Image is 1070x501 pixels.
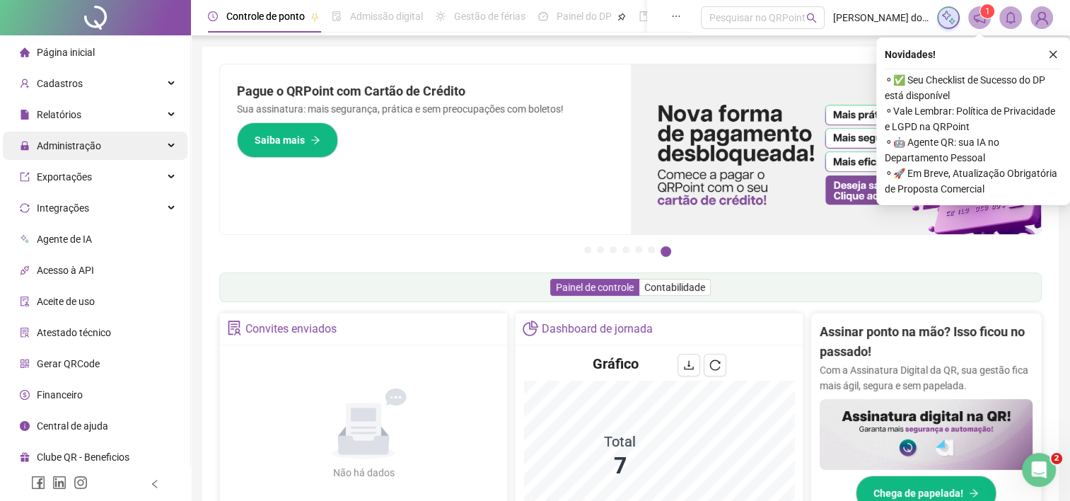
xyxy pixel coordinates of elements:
[37,140,101,151] span: Administração
[227,321,242,335] span: solution
[597,246,604,253] button: 2
[593,354,639,374] h4: Gráfico
[454,11,525,22] span: Gestão de férias
[941,10,956,25] img: sparkle-icon.fc2bf0ac1784a2077858766a79e2daf3.svg
[37,47,95,58] span: Página inicial
[1022,453,1056,487] iframe: Intercom live chat
[617,13,626,21] span: pushpin
[885,103,1062,134] span: ⚬ Vale Lembrar: Política de Privacidade e LGPD na QRPoint
[37,296,95,307] span: Aceite de uso
[661,246,671,257] button: 7
[610,246,617,253] button: 3
[37,451,129,463] span: Clube QR - Beneficios
[226,11,305,22] span: Controle de ponto
[820,399,1033,470] img: banner%2F02c71560-61a6-44d4-94b9-c8ab97240462.png
[644,282,705,293] span: Contabilidade
[150,479,160,489] span: left
[1031,7,1052,28] img: 54701
[332,11,342,21] span: file-done
[833,10,929,25] span: [PERSON_NAME] do [PERSON_NAME]
[671,11,681,21] span: ellipsis
[20,172,30,182] span: export
[37,389,83,401] span: Financeiro
[436,11,446,21] span: sun
[873,485,963,501] span: Chega de papelada!
[245,317,337,341] div: Convites enviados
[237,81,614,101] h2: Pague o QRPoint com Cartão de Crédito
[20,79,30,88] span: user-add
[20,110,30,120] span: file
[37,358,100,369] span: Gerar QRCode
[820,362,1033,393] p: Com a Assinatura Digital da QR, sua gestão fica mais ágil, segura e sem papelada.
[639,11,649,21] span: book
[556,282,634,293] span: Painel de controle
[709,359,721,371] span: reload
[885,134,1062,166] span: ⚬ 🤖 Agente QR: sua IA no Departamento Pessoal
[31,476,45,490] span: facebook
[20,265,30,275] span: api
[584,246,591,253] button: 1
[310,13,319,21] span: pushpin
[973,11,986,24] span: notification
[557,11,612,22] span: Painel do DP
[74,476,88,490] span: instagram
[885,72,1062,103] span: ⚬ ✅ Seu Checklist de Sucesso do DP está disponível
[20,452,30,462] span: gift
[255,132,305,148] span: Saiba mais
[20,203,30,213] span: sync
[538,11,548,21] span: dashboard
[237,101,614,117] p: Sua assinatura: mais segurança, prática e sem preocupações com boletos!
[298,465,429,480] div: Não há dados
[885,47,936,62] span: Novidades !
[683,359,694,371] span: download
[37,78,83,89] span: Cadastros
[37,234,92,245] span: Agente de IA
[648,246,655,253] button: 6
[20,328,30,338] span: solution
[37,327,111,338] span: Atestado técnico
[542,317,653,341] div: Dashboard de jornada
[980,4,994,18] sup: 1
[20,390,30,400] span: dollar
[20,141,30,151] span: lock
[820,322,1033,362] h2: Assinar ponto na mão? Isso ficou no passado!
[208,11,218,21] span: clock-circle
[985,6,990,16] span: 1
[52,476,66,490] span: linkedin
[885,166,1062,197] span: ⚬ 🚀 Em Breve, Atualização Obrigatória de Proposta Comercial
[310,135,320,145] span: arrow-right
[20,47,30,57] span: home
[622,246,629,253] button: 4
[37,109,81,120] span: Relatórios
[1004,11,1017,24] span: bell
[1048,50,1058,59] span: close
[523,321,537,335] span: pie-chart
[37,171,92,183] span: Exportações
[20,296,30,306] span: audit
[37,420,108,432] span: Central de ajuda
[20,421,30,431] span: info-circle
[37,265,94,276] span: Acesso à API
[20,359,30,369] span: qrcode
[806,13,817,23] span: search
[635,246,642,253] button: 5
[350,11,423,22] span: Admissão digital
[969,488,979,498] span: arrow-right
[1051,453,1062,464] span: 2
[37,202,89,214] span: Integrações
[631,64,1042,234] img: banner%2F096dab35-e1a4-4d07-87c2-cf089f3812bf.png
[237,122,338,158] button: Saiba mais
